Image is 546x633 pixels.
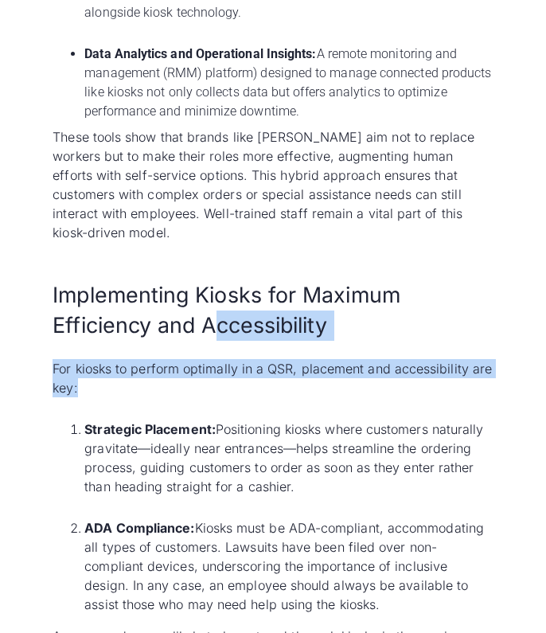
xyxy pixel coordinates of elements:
[53,280,493,340] h2: Implementing Kiosks for Maximum Efficiency and Accessibility
[84,421,216,437] strong: Strategic Placement:
[53,359,493,397] p: For kiosks to perform optimally in a QSR, placement and accessibility are key:
[53,127,493,242] p: These tools show that brands like [PERSON_NAME] aim not to replace workers but to make their role...
[84,520,194,536] strong: ADA Compliance:
[84,420,493,515] li: Positioning kiosks where customers naturally gravitate—ideally near entrances—helps streamline th...
[84,45,493,121] li: A remote monitoring and management (RMM) platform) designed to manage connected products like kio...
[84,518,493,614] li: Kiosks must be ADA-compliant, accommodating all types of customers. Lawsuits have been filed over...
[84,46,316,61] strong: Data Analytics and Operational Insights:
